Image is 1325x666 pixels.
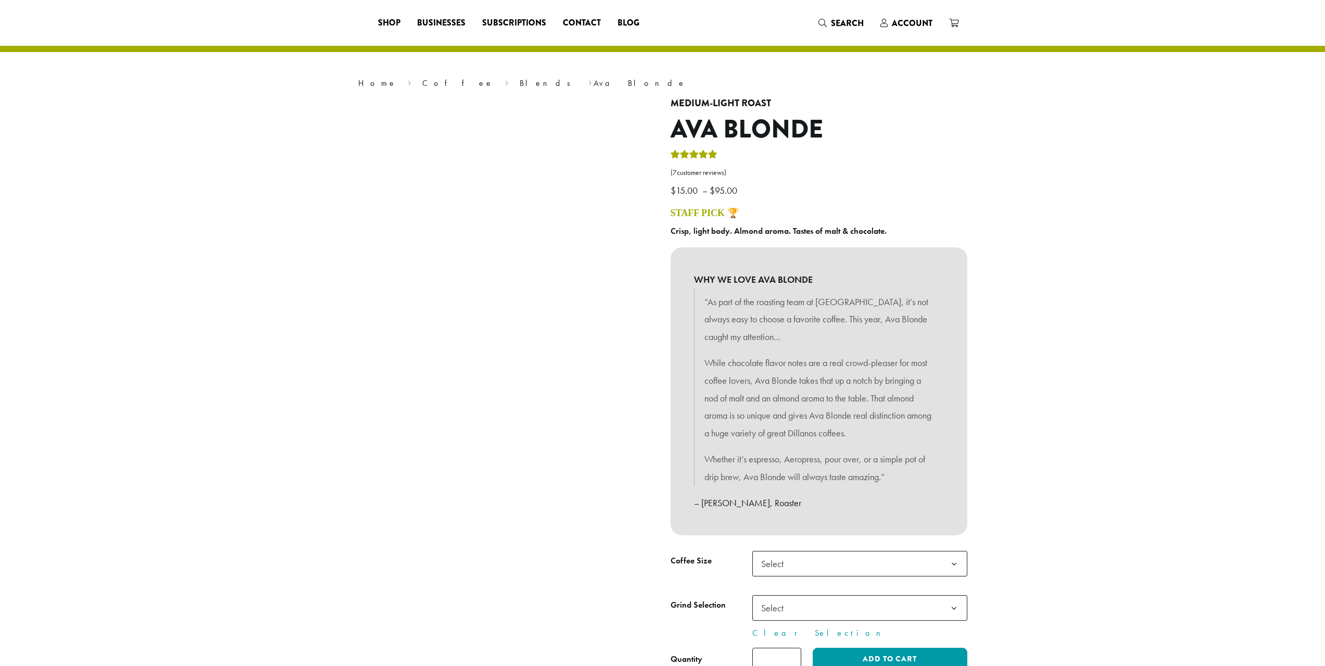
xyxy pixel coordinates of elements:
[702,184,708,196] span: –
[505,73,509,90] span: ›
[704,293,933,346] p: “As part of the roasting team at [GEOGRAPHIC_DATA], it’s not always easy to choose a favorite cof...
[671,184,700,196] bdi: 15.00
[673,168,677,177] span: 7
[752,627,967,639] a: Clear Selection
[671,208,739,218] a: STAFF PICK 🏆
[757,554,794,574] span: Select
[482,17,546,30] span: Subscriptions
[671,598,752,613] label: Grind Selection
[710,184,715,196] span: $
[520,78,577,89] a: Blends
[704,450,933,486] p: Whether it’s espresso, Aeropress, pour over, or a simple pot of drip brew, Ava Blonde will always...
[671,168,967,178] a: (7customer reviews)
[671,653,702,665] div: Quantity
[892,17,932,29] span: Account
[588,73,592,90] span: ›
[671,554,752,569] label: Coffee Size
[671,98,967,109] h4: Medium-Light Roast
[358,77,967,90] nav: Breadcrumb
[417,17,465,30] span: Businesses
[694,494,944,512] p: – [PERSON_NAME], Roaster
[710,184,740,196] bdi: 95.00
[694,271,944,288] b: WHY WE LOVE AVA BLONDE
[563,17,601,30] span: Contact
[370,15,409,31] a: Shop
[704,354,933,442] p: While chocolate flavor notes are a real crowd-pleaser for most coffee lovers, Ava Blonde takes th...
[671,184,676,196] span: $
[752,551,967,576] span: Select
[358,78,397,89] a: Home
[752,595,967,621] span: Select
[831,17,864,29] span: Search
[671,115,967,145] h1: Ava Blonde
[757,598,794,618] span: Select
[422,78,494,89] a: Coffee
[671,148,717,164] div: Rated 5.00 out of 5
[408,73,411,90] span: ›
[617,17,639,30] span: Blog
[810,15,872,32] a: Search
[378,17,400,30] span: Shop
[671,225,887,236] b: Crisp, light body. Almond aroma. Tastes of malt & chocolate.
